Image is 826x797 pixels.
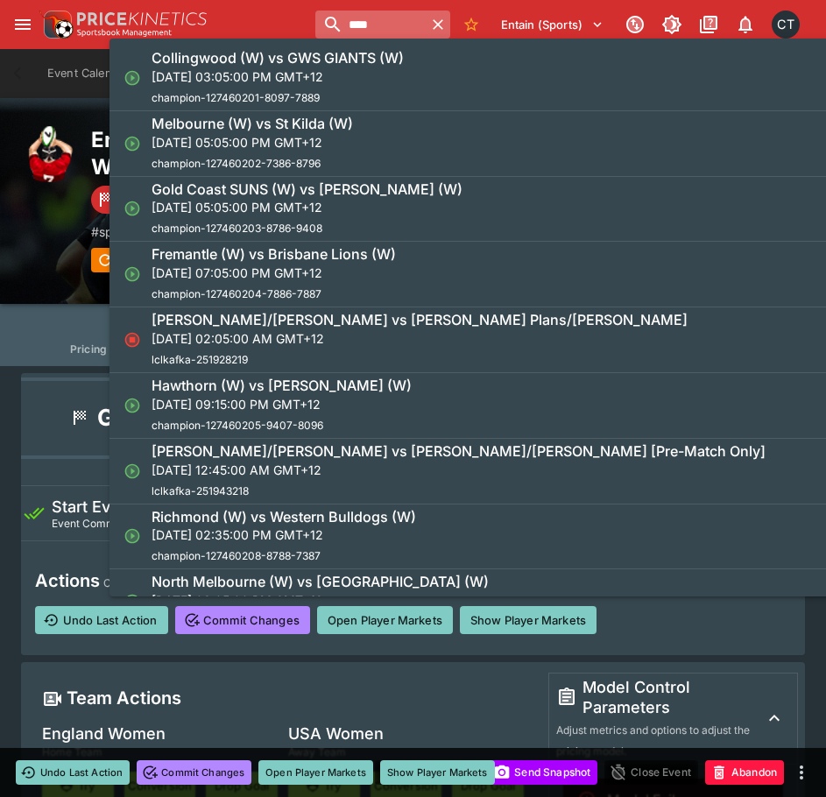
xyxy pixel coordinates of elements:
p: [DATE] 07:05:00 PM GMT+12 [152,264,396,282]
span: Pricing and Results [70,342,170,356]
button: Undo Last Action [35,606,168,634]
h6: Collingwood (W) vs GWS GIANTS (W) [152,49,404,67]
button: Cameron Tarver [766,5,805,44]
button: Undo Last Action [16,760,130,785]
h1: Game Over [97,403,222,433]
button: Toggle light/dark mode [656,9,688,40]
svg: Open [124,69,141,87]
h4: Actions [35,569,100,592]
button: Show Player Markets [380,760,495,785]
svg: Open [124,135,141,152]
h6: North Melbourne (W) vs [GEOGRAPHIC_DATA] (W) [152,573,489,591]
h6: Gold Coast SUNS (W) vs [PERSON_NAME] (W) [152,180,462,199]
h5: Start Event [52,497,135,517]
button: Open Player Markets [317,606,453,634]
h6: [PERSON_NAME]/[PERSON_NAME] vs [PERSON_NAME] Plans/[PERSON_NAME] [152,311,688,329]
button: Connected to PK [619,9,651,40]
button: Commit Changes [137,760,251,785]
span: lclkafka-251928219 [152,353,248,366]
img: Sportsbook Management [77,29,172,37]
button: Show Player Markets [460,606,597,634]
span: champion-127460202-7386-8796 [152,157,321,170]
svg: Open [124,265,141,283]
button: Commit Changes [175,606,310,634]
h6: Hawthorn (W) vs [PERSON_NAME] (W) [152,377,412,395]
span: champion-127460203-8786-9408 [152,222,322,235]
p: [DATE] 05:05:00 PM GMT+12 [152,133,353,152]
svg: Open [124,593,141,610]
span: champion-127460201-8097-7889 [152,91,320,104]
span: Home Team [42,744,166,761]
h6: Richmond (W) vs Western Bulldogs (W) [152,508,416,526]
svg: Open [124,527,141,545]
p: [DATE] 02:05:00 AM GMT+12 [152,329,688,348]
p: [DATE] 09:15:00 PM GMT+12 [152,395,412,413]
span: champion-127460204-7886-7887 [152,287,321,300]
svg: Closed [124,331,141,349]
button: Send Snapshot [488,760,597,785]
p: [DATE] 05:05:00 PM GMT+12 [152,198,462,216]
h2: Copy To Clipboard [91,126,507,180]
div: Event type filters [56,304,770,366]
h4: Team Actions [67,687,181,709]
h6: Fremantle (W) vs Brisbane Lions (W) [152,245,396,264]
svg: Open [124,200,141,217]
button: Refresh [91,248,165,272]
input: search [315,11,426,39]
div: Cameron Tarver [772,11,800,39]
p: Control the game flow and record events. [103,575,308,592]
button: Select Tenant [491,11,614,39]
svg: Open [124,462,141,480]
button: Open Player Markets [258,760,373,785]
button: more [791,762,812,783]
p: Copy To Clipboard [91,222,327,241]
button: Abandon [705,760,784,785]
span: lclkafka-251943218 [152,484,249,497]
span: champion-127460205-9407-8096 [152,419,323,432]
button: Notifications [730,9,761,40]
img: PriceKinetics [77,12,207,25]
span: champion-127460208-8788-7387 [152,549,321,562]
h5: England Women [42,723,166,744]
svg: Open [124,397,141,414]
button: Event Calendar [37,49,159,98]
span: Event Commenced [52,517,146,530]
p: [DATE] 03:05:00 PM GMT+12 [152,591,489,610]
img: rugby_union.png [21,126,77,182]
p: [DATE] 02:35:00 PM GMT+12 [152,525,416,544]
p: [DATE] 12:45:00 AM GMT+12 [152,461,766,479]
button: open drawer [7,9,39,40]
button: Documentation [693,9,724,40]
h6: [PERSON_NAME]/[PERSON_NAME] vs [PERSON_NAME]/[PERSON_NAME] [Pre-Match Only] [152,442,766,461]
button: No Bookmarks [457,11,485,39]
p: [DATE] 03:05:00 PM GMT+12 [152,67,404,86]
div: Model Control Parameters [556,677,745,718]
img: PriceKinetics Logo [39,7,74,42]
h6: Melbourne (W) vs St Kilda (W) [152,115,353,133]
h5: USA Women [288,723,384,744]
span: Away Team [288,744,384,761]
span: Adjust metrics and options to adjust the pricing model. [556,723,750,758]
span: Mark an event as closed and abandoned. [705,762,784,779]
